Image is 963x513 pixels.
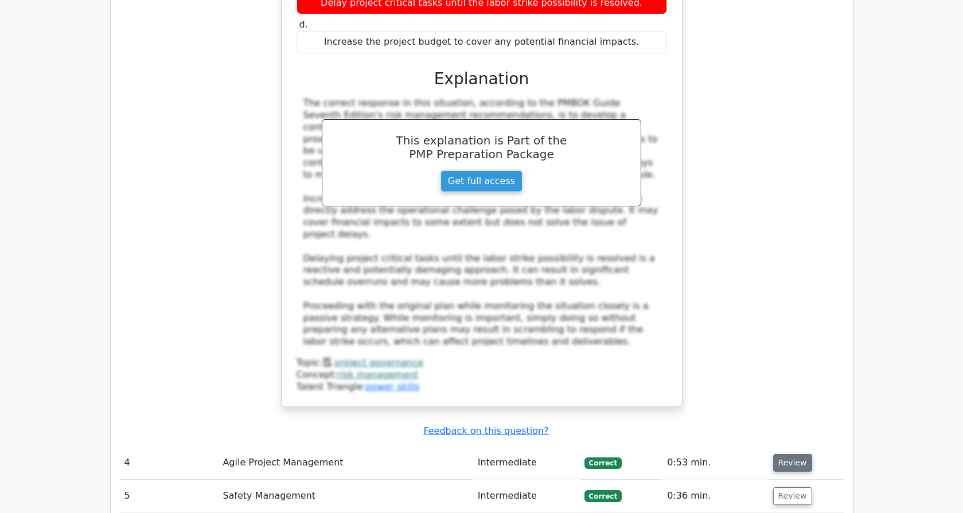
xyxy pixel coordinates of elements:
button: Review [773,487,812,505]
a: risk management [337,369,418,380]
a: Get full access [440,170,523,192]
td: Intermediate [473,447,580,479]
div: Topic: [297,357,667,369]
td: 5 [120,480,219,512]
span: Correct [584,490,622,502]
div: Increase the project budget to cover any potential financial impacts. [297,31,667,53]
span: d. [299,19,308,30]
a: Feedback on this question? [423,425,548,436]
div: Talent Triangle: [297,357,667,393]
td: Safety Management [218,480,473,512]
td: Agile Project Management [218,447,473,479]
span: Correct [584,457,622,469]
td: 4 [120,447,219,479]
a: power skills [365,381,419,392]
div: Concept: [297,369,667,381]
td: Intermediate [473,480,580,512]
h3: Explanation [303,69,660,89]
button: Review [773,454,812,472]
a: project governance [334,357,423,368]
td: 0:53 min. [662,447,768,479]
td: 0:36 min. [662,480,768,512]
div: The correct response in this situation, according to the PMBOK Guide Seventh Edition's risk manag... [303,97,660,348]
